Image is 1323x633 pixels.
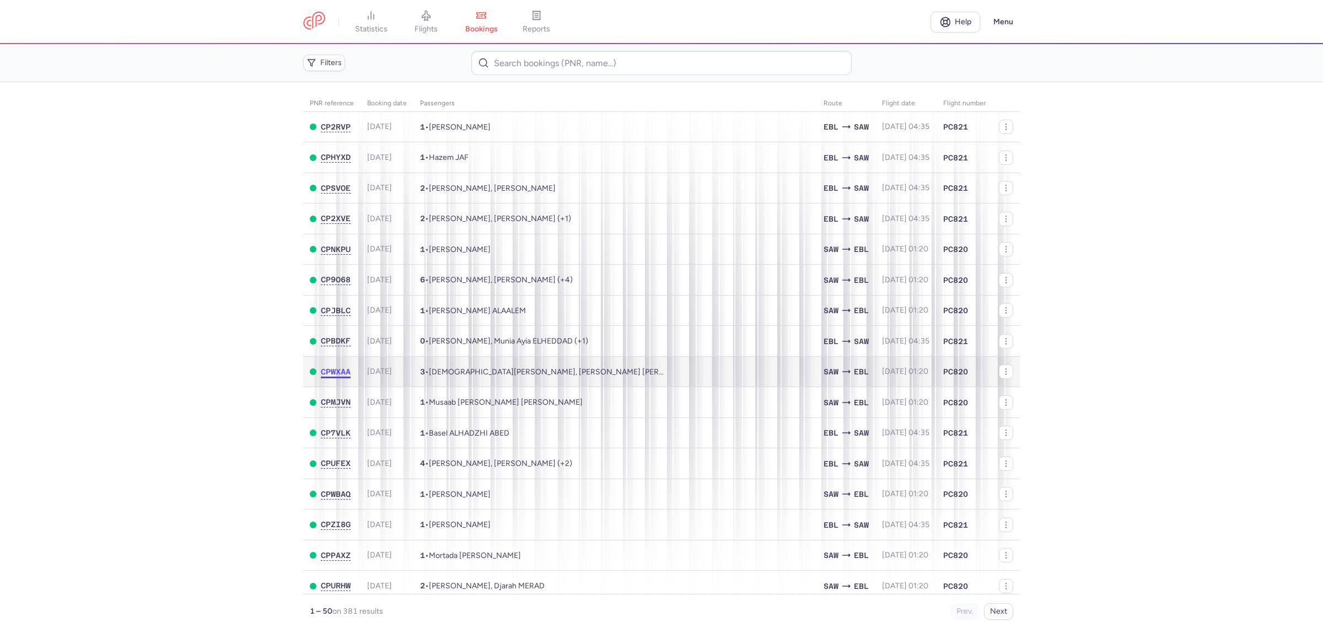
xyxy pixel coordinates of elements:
span: 1 [420,245,425,254]
span: EBL [824,519,838,531]
th: flight date [875,95,937,112]
button: CPWBAQ [321,490,351,499]
span: 4 [420,459,425,468]
span: Mohammed ELASADY, Saba AL JAWADI, Dima ELASADY, Danea ELASADY [429,459,572,468]
span: PC820 [943,550,968,561]
span: SAW [854,335,869,347]
span: statistics [355,24,388,34]
button: CPBDKF [321,336,351,346]
span: CPHYXD [321,153,351,162]
span: PC821 [943,152,968,163]
span: [DATE] 04:35 [882,214,929,223]
span: reports [523,24,550,34]
span: [DATE] [367,367,392,376]
span: EBL [854,549,869,561]
span: • [420,184,556,193]
span: SAW [854,152,869,164]
span: [DATE] 04:35 [882,336,929,346]
span: PC820 [943,581,968,592]
span: SAW [854,182,869,194]
span: CP7VLK [321,428,351,437]
a: reports [509,10,564,34]
strong: 1 – 50 [310,607,332,616]
button: Prev. [950,603,980,620]
span: [DATE] [367,183,392,192]
span: [DATE] [367,398,392,407]
span: • [420,520,491,529]
span: 2 [420,214,425,223]
span: PC821 [943,121,968,132]
span: 0 [420,336,425,345]
span: [DATE] [367,520,392,529]
span: [DATE] 01:20 [882,398,928,407]
span: SAW [854,427,869,439]
span: SAW [854,213,869,225]
button: CPSVOE [321,184,351,193]
button: CP7VLK [321,428,351,438]
span: [DATE] [367,581,392,591]
button: Next [984,603,1013,620]
a: Help [931,12,980,33]
span: SAW [854,519,869,531]
span: PC820 [943,489,968,500]
th: PNR reference [303,95,361,112]
span: PC821 [943,183,968,194]
span: SAW [824,243,838,255]
span: flights [415,24,438,34]
span: CPURHW [321,581,351,590]
span: Abdulwahid AL JAFF, Djarah MERAD [429,581,545,591]
span: Help [955,18,971,26]
span: Filters [320,58,342,67]
span: CPNKPU [321,245,351,254]
span: • [420,459,572,468]
span: • [420,153,469,162]
span: [DATE] [367,550,392,560]
span: PC821 [943,213,968,224]
span: 1 [420,520,425,529]
span: EBL [824,335,838,347]
button: CPHYXD [321,153,351,162]
span: [DATE] 04:35 [882,153,929,162]
span: EBL [824,121,838,133]
span: PC820 [943,366,968,377]
span: PC821 [943,458,968,469]
span: 2 [420,184,425,192]
span: • [420,275,573,285]
button: CPMJVN [321,398,351,407]
span: CPPAXZ [321,551,351,560]
a: bookings [454,10,509,34]
th: Flight number [937,95,992,112]
span: [DATE] 01:20 [882,489,928,498]
span: SAW [854,458,869,470]
span: PC821 [943,427,968,438]
span: Mortada Awni SULAIMAN [429,551,521,560]
span: [DATE] 01:20 [882,244,928,254]
span: [DATE] [367,336,392,346]
span: SAW [824,549,838,561]
span: [DATE] 01:20 [882,550,928,560]
span: 1 [420,551,425,560]
span: CP9O68 [321,275,351,284]
span: [DATE] 04:35 [882,459,929,468]
span: • [420,581,545,591]
th: Passengers [413,95,817,112]
span: CP2RVP [321,122,351,131]
button: CPPAXZ [321,551,351,560]
span: EBL [824,427,838,439]
span: EBL [854,366,869,378]
span: • [420,398,583,407]
span: EBL [824,213,838,225]
span: EBL [824,182,838,194]
span: Musaab Mohammed Abdullah AL QAISI [429,398,583,407]
span: Hiwa Mohammed ISMAEL, Farhad Mohammed ISMAEL, Mohamad Hamza NABIL [429,367,719,377]
span: Husam ALJUMAILI, Hind ABED [429,184,556,193]
span: [DATE] [367,214,392,223]
span: [DATE] [367,428,392,437]
span: [DATE] 04:35 [882,520,929,529]
span: SAW [824,304,838,316]
a: flights [399,10,454,34]
button: CPUFEX [321,459,351,468]
span: PC820 [943,397,968,408]
span: Nihad Ezzulddin Maaroof ALAALEM [429,306,526,315]
span: EBL [854,580,869,592]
